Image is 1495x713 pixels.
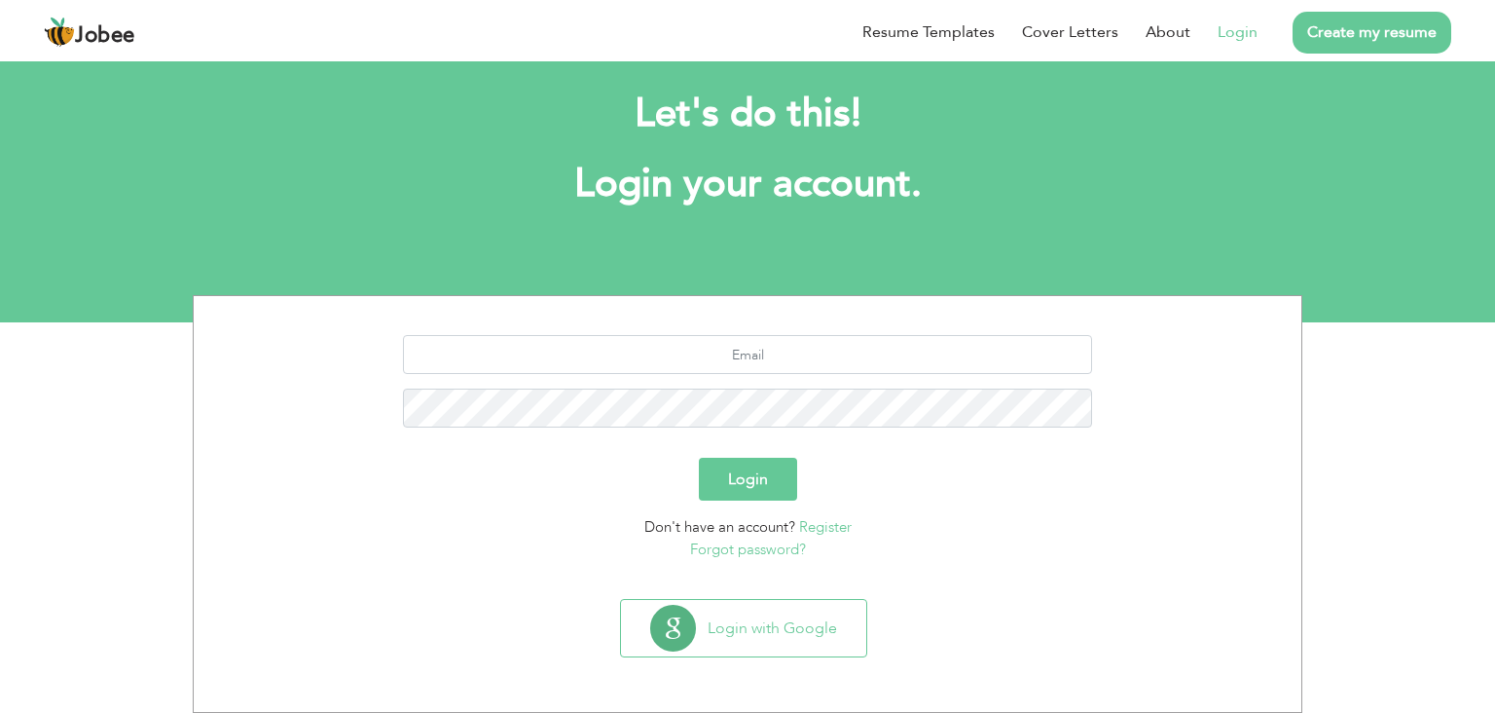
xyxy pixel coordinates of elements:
a: Cover Letters [1022,20,1118,44]
a: Forgot password? [690,540,806,559]
h2: Let's do this! [222,89,1273,139]
img: jobee.io [44,17,75,48]
a: About [1146,20,1190,44]
button: Login [699,458,797,501]
a: Login [1218,20,1258,44]
span: Don't have an account? [644,517,795,537]
span: Jobee [75,25,135,47]
input: Email [403,335,1093,374]
a: Resume Templates [862,20,995,44]
button: Login with Google [621,600,866,657]
h1: Login your account. [222,159,1273,209]
a: Register [799,517,852,537]
a: Jobee [44,17,135,48]
a: Create my resume [1293,12,1451,54]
